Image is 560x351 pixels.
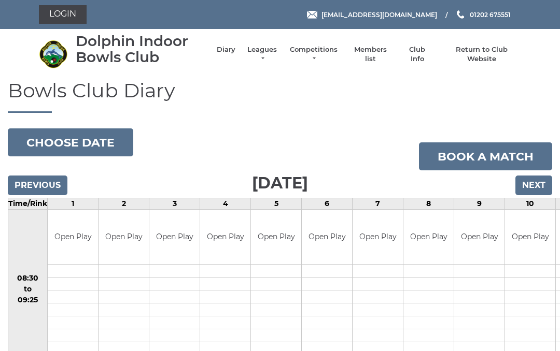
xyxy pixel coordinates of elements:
img: Phone us [457,10,464,19]
h1: Bowls Club Diary [8,80,552,113]
td: 5 [251,198,302,210]
td: Open Play [99,210,149,264]
a: Book a match [419,142,552,170]
td: Open Play [454,210,505,264]
a: Competitions [289,45,339,64]
span: 01202 675551 [470,10,511,18]
td: Open Play [251,210,301,264]
a: Return to Club Website [443,45,521,64]
a: Leagues [246,45,278,64]
div: Dolphin Indoor Bowls Club [76,33,206,65]
td: 2 [99,198,149,210]
td: 7 [353,198,403,210]
td: Open Play [302,210,352,264]
td: 3 [149,198,200,210]
td: 9 [454,198,505,210]
td: Open Play [353,210,403,264]
a: Phone us 01202 675551 [455,10,511,20]
td: 1 [48,198,99,210]
a: Club Info [402,45,432,64]
td: Time/Rink [8,198,48,210]
td: Open Play [48,210,98,264]
td: 10 [505,198,556,210]
td: Open Play [505,210,555,264]
img: Email [307,11,317,19]
a: Members list [348,45,391,64]
td: 4 [200,198,251,210]
img: Dolphin Indoor Bowls Club [39,40,67,68]
a: Email [EMAIL_ADDRESS][DOMAIN_NAME] [307,10,437,20]
input: Previous [8,175,67,195]
td: 8 [403,198,454,210]
td: Open Play [149,210,200,264]
button: Choose date [8,128,133,156]
input: Next [515,175,552,195]
td: 6 [302,198,353,210]
td: Open Play [200,210,250,264]
a: Diary [217,45,235,54]
a: Login [39,5,87,24]
span: [EMAIL_ADDRESS][DOMAIN_NAME] [321,10,437,18]
td: Open Play [403,210,454,264]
